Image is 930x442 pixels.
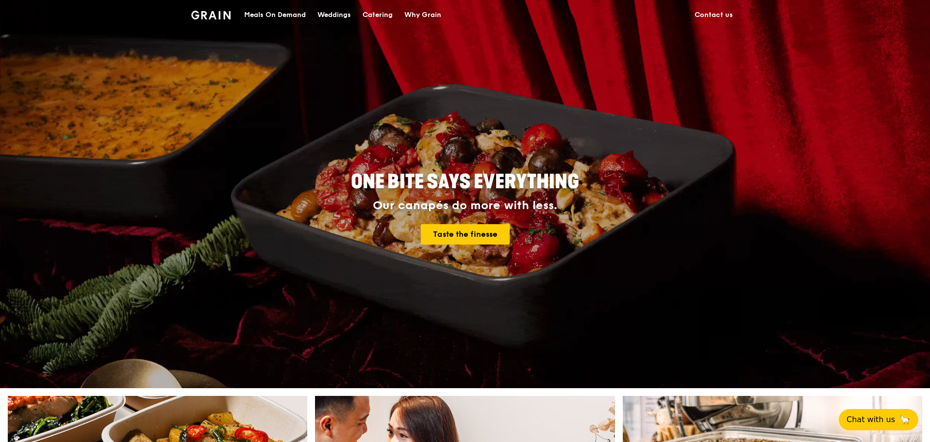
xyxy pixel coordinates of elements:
[363,0,393,30] div: Catering
[839,409,918,430] button: Chat with us🦙
[317,0,351,30] div: Weddings
[421,224,510,245] a: Taste the finesse
[244,0,306,30] div: Meals On Demand
[899,414,911,426] span: 🦙
[191,11,231,19] img: Grain
[847,414,895,426] span: Chat with us
[399,0,447,30] a: Why Grain
[351,170,579,194] span: ONE BITE SAYS EVERYTHING
[357,0,399,30] a: Catering
[290,199,640,213] div: Our canapés do more with less.
[312,0,357,30] a: Weddings
[404,0,441,30] div: Why Grain
[689,0,739,30] a: Contact us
